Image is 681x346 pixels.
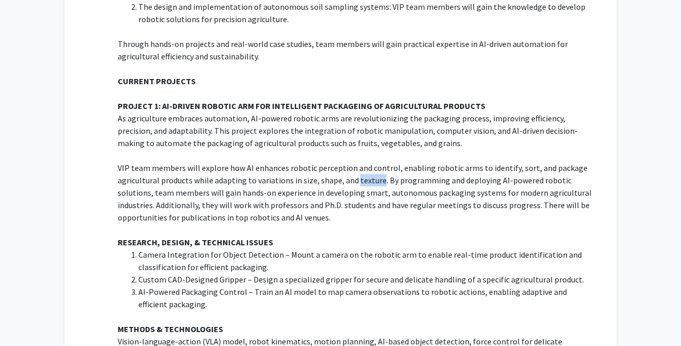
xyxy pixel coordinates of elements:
strong: PROJECT 1: AI-DRIVEN ROBOTIC ARM FOR INTELLIGENT PACKAGEING OF AGRICULTURAL PRODUCTS [118,101,485,111]
strong: METHODS & TECHNOLOGIES [118,324,223,334]
li: Custom CAD-Designed Gripper – Design a specialized gripper for secure and delicate handling of a ... [138,273,596,286]
strong: CURRENT PROJECTS [118,76,196,86]
li: The design and implementation of autonomous soil sampling systems: VIP team members will gain the... [138,1,596,25]
strong: RESEARCH, DESIGN, & TECHNICAL ISSUES [118,237,273,247]
p: VIP team members will explore how AI enhances robotic perception and control, enabling robotic ar... [118,162,596,224]
p: Through hands-on projects and real-world case studies, team members will gain practical expertise... [118,38,596,62]
li: AI-Powered Packaging Control – Train an AI model to map camera observations to robotic actions, e... [138,286,596,310]
p: As agriculture embraces automation, AI-powered robotic arms are revolutionizing the packaging pro... [118,112,596,149]
iframe: Chat [8,300,44,338]
li: Camera Integration for Object Detection – Mount a camera on the robotic arm to enable real-time p... [138,248,596,273]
